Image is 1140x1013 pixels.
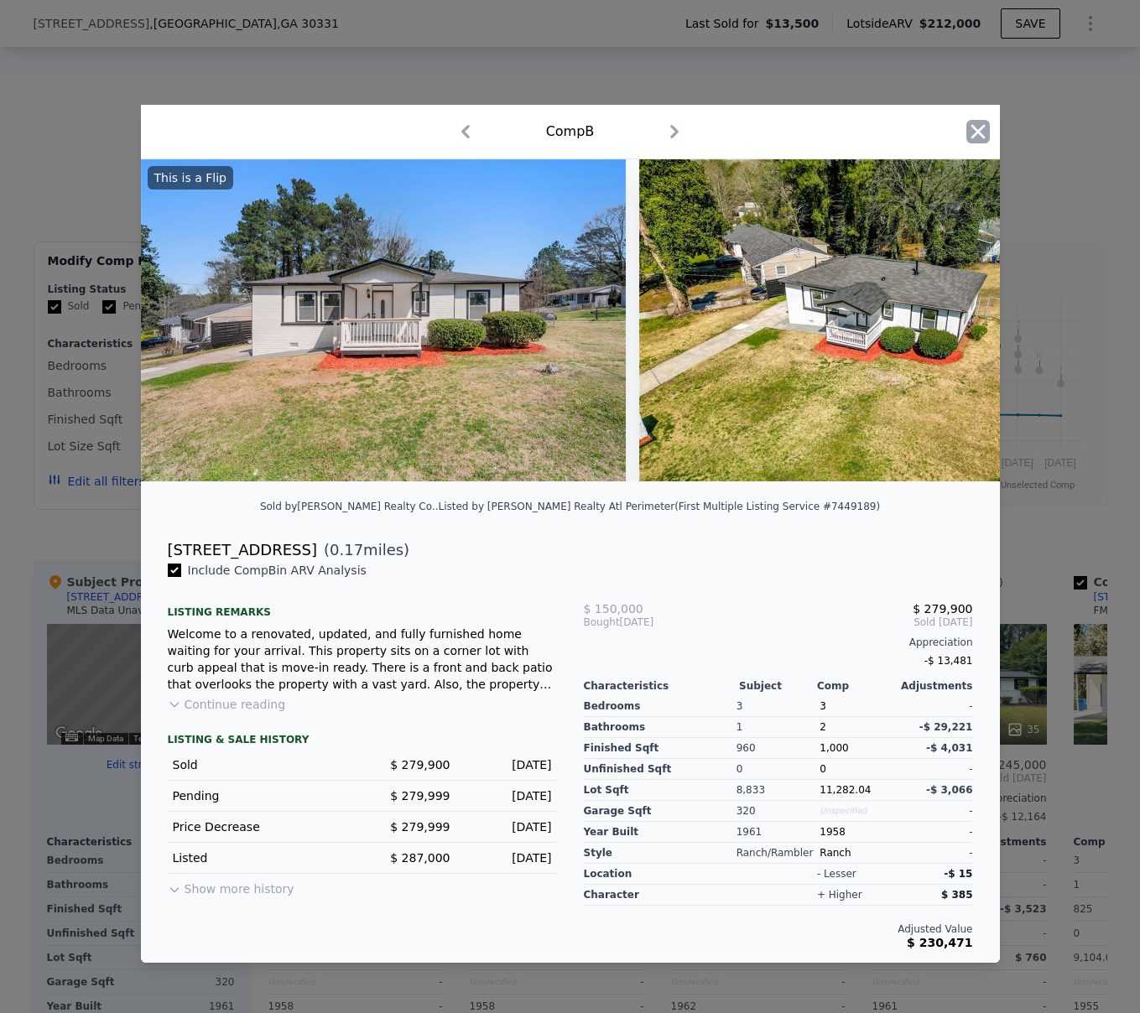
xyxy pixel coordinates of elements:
button: Show more history [168,874,294,897]
span: $ 230,471 [907,936,972,949]
span: Sold [DATE] [713,616,972,629]
div: [DATE] [464,756,552,773]
div: 2 [820,717,896,738]
div: 1 [737,717,820,738]
img: Property Img [639,159,1096,481]
span: 1,000 [820,742,848,754]
div: 8,833 [737,780,820,801]
div: character [584,885,740,906]
div: Lot Sqft [584,780,737,801]
button: Continue reading [168,696,286,713]
span: $ 150,000 [584,602,643,616]
img: Property Img [141,159,626,481]
div: Welcome to a renovated, updated, and fully furnished home waiting for your arrival. This property... [168,626,557,693]
span: -$ 3,066 [926,784,972,796]
span: ( miles) [317,538,409,562]
div: Comp [817,679,895,693]
div: Appreciation [584,636,973,649]
span: -$ 29,221 [919,721,973,733]
div: Listed [173,849,349,866]
div: 1958 [820,822,896,843]
div: Year Built [584,822,737,843]
div: Price Decrease [173,818,349,835]
span: 0 [820,763,826,775]
div: - lesser [817,867,856,881]
div: 0 [737,759,820,780]
span: 11,282.04 [820,784,871,796]
div: Sold [173,756,349,773]
div: 3 [737,696,820,717]
span: -$ 13,481 [924,655,973,667]
span: 3 [820,700,826,712]
div: [DATE] [464,818,552,835]
div: Unspecified [820,801,896,822]
div: Subject [739,679,817,693]
div: 960 [737,738,820,759]
div: 320 [737,801,820,822]
div: Bedrooms [584,696,737,717]
span: -$ 15 [944,868,972,880]
div: Listing remarks [168,592,557,619]
span: $ 385 [941,889,973,901]
div: Pending [173,787,349,804]
span: Bought [584,616,620,629]
div: Unfinished Sqft [584,759,737,780]
span: Include Comp B in ARV Analysis [181,564,373,577]
div: Adjusted Value [584,922,973,936]
div: Garage Sqft [584,801,737,822]
div: Comp B [546,122,595,142]
div: [DATE] [464,849,552,866]
span: $ 279,900 [390,758,450,771]
div: Ranch [820,843,896,864]
div: Sold by [PERSON_NAME] Realty Co. . [260,501,439,512]
div: - [896,801,972,822]
div: location [584,864,740,885]
div: [DATE] [584,616,714,629]
div: [STREET_ADDRESS] [168,538,317,562]
span: -$ 4,031 [926,742,972,754]
div: Ranch/Rambler [737,843,820,864]
div: Finished Sqft [584,738,737,759]
div: Listed by [PERSON_NAME] Realty Atl Perimeter (First Multiple Listing Service #7449189) [438,501,880,512]
div: + higher [817,888,862,901]
span: $ 279,900 [913,602,972,616]
div: 1961 [737,822,820,843]
div: Style [584,843,737,864]
span: 0.17 [330,541,363,558]
div: - [896,759,972,780]
div: Adjustments [895,679,973,693]
div: LISTING & SALE HISTORY [168,733,557,750]
div: - [896,822,972,843]
span: $ 287,000 [390,851,450,865]
div: - [896,696,972,717]
div: [DATE] [464,787,552,804]
span: $ 279,999 [390,789,450,803]
div: Bathrooms [584,717,737,738]
div: - [896,843,972,864]
div: Characteristics [584,679,740,693]
div: This is a Flip [148,166,233,190]
span: $ 279,999 [390,820,450,834]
